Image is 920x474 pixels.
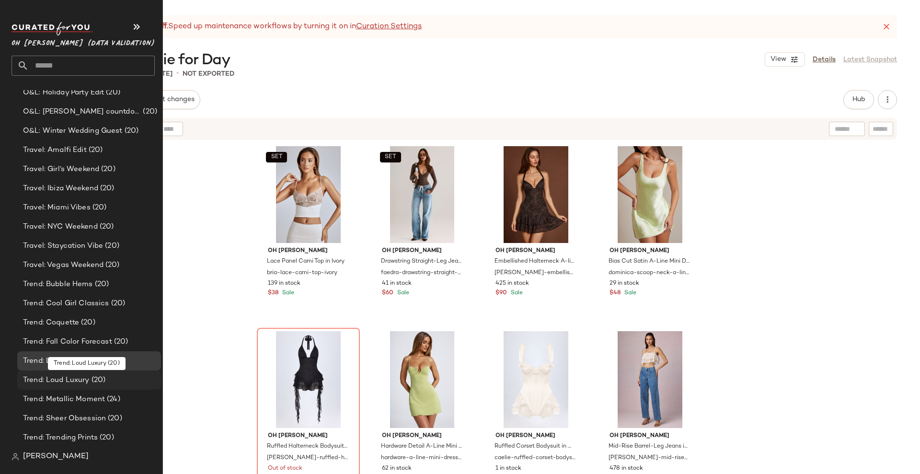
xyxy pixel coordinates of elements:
[106,413,122,424] span: (20)
[380,152,401,162] button: SET
[852,96,865,104] span: Hub
[23,356,102,367] span: Trend: Lingerie for Day
[23,126,123,137] span: O&L: Winter Wedding Guest
[843,90,874,109] button: Hub
[109,298,126,309] span: (20)
[123,126,139,137] span: (20)
[384,154,396,161] span: SET
[381,454,462,462] span: hardware-a-line-mini-dress-olive-green
[765,52,805,67] button: View
[99,164,115,175] span: (20)
[495,432,576,440] span: Oh [PERSON_NAME]
[382,289,393,298] span: $60
[23,394,105,405] span: Trend: Metallic Moment
[23,298,109,309] span: Trend: Cool Girl Classics
[23,241,103,252] span: Travel: Staycation Vibe
[382,247,463,255] span: Oh [PERSON_NAME]
[609,432,690,440] span: Oh [PERSON_NAME]
[770,56,786,63] span: View
[98,432,114,443] span: (20)
[609,289,621,298] span: $48
[266,152,287,162] button: SET
[98,183,115,194] span: (20)
[609,257,690,266] span: Bias Cut Satin A-Line Mini Dress in [GEOGRAPHIC_DATA]
[23,451,89,462] span: [PERSON_NAME]
[494,269,575,277] span: [PERSON_NAME]-embellished-halterneck-a-line-mini-dress-in-snake-hotfix
[488,331,584,428] img: caelie-ruffled-corset-bodysuit-white_1_25092208338.jpg
[609,279,639,288] span: 29 in stock
[93,279,109,290] span: (20)
[268,432,349,440] span: Oh [PERSON_NAME]
[395,290,409,296] span: Sale
[103,260,120,271] span: (20)
[267,257,345,266] span: Lace Panel Cami Top in Ivory
[112,336,128,347] span: (20)
[488,146,584,243] img: costanza-embellished-halterneck-a-line-mini-dress-in-snake-hotfix_1_250916023156.jpg
[609,464,643,473] span: 478 in stock
[23,260,103,271] span: Travel: Vegas Weekend
[23,183,98,194] span: Travel: Ibiza Weekend
[176,68,179,80] span: •
[105,394,120,405] span: (24)
[609,442,690,451] span: Mid-Rise Barrel-Leg Jeans in Mid-Blue Wash
[268,247,349,255] span: Oh [PERSON_NAME]
[260,146,356,243] img: 8084-8085-Ivory_Bria_Sofie_13.jpg
[23,317,79,328] span: Trend: Coquette
[609,247,690,255] span: Oh [PERSON_NAME]
[23,279,93,290] span: Trend: Bubble Hems
[267,442,348,451] span: Ruffled Halterneck Bodysuit in Black
[102,356,118,367] span: (20)
[494,454,575,462] span: caelie-ruffled-corset-bodysuit-white
[381,257,462,266] span: Drawstring Straight-Leg Jeans in [GEOGRAPHIC_DATA]
[23,432,98,443] span: Trend: Trending Prints
[382,464,412,473] span: 62 in stock
[509,290,523,296] span: Sale
[11,453,19,461] img: svg%3e
[141,106,157,117] span: (20)
[382,432,463,440] span: Oh [PERSON_NAME]
[87,145,103,156] span: (20)
[622,290,636,296] span: Sale
[270,154,282,161] span: SET
[23,106,141,117] span: O&L: [PERSON_NAME] countdown
[374,146,471,243] img: faedra-drawstring-straight-leg-jeans-in-mid-wash_1_250902082316.jpg
[133,90,200,109] button: Request changes
[103,241,119,252] span: (20)
[374,331,471,428] img: 9888-OliveGreen_5.jpg
[495,247,576,255] span: Oh [PERSON_NAME]
[381,269,462,277] span: faedra-drawstring-straight-leg-jeans-in-mid-wash
[23,221,98,232] span: Travel: NYC Weekend
[813,55,836,65] a: Details
[267,454,348,462] span: [PERSON_NAME]-ruffled-halterneck-bodysuit-black
[602,146,698,243] img: 7428_8_Dominica-Lime-Scoop-Neck-Aline-Mini-Dress.jpg
[268,279,300,288] span: 139 in stock
[23,145,87,156] span: Travel: Amalfi Edit
[79,317,95,328] span: (20)
[260,331,356,428] img: kristena-ruffled-halterneck-bodysuit-black_1_250327072245.jpg
[381,442,462,451] span: Hardware Detail A-Line Mini Dress in [PERSON_NAME]
[23,164,99,175] span: Travel: Girl’s Weekend
[98,221,114,232] span: (20)
[280,290,294,296] span: Sale
[90,375,106,386] span: (20)
[382,279,412,288] span: 41 in stock
[104,87,120,98] span: (20)
[609,269,690,277] span: dominica-scoop-neck-a-line-mini-dress-lime
[75,51,230,70] span: Trend: Lingerie for Day
[138,96,194,104] span: Request changes
[23,202,91,213] span: Travel: Miami Vibes
[268,464,302,473] span: Out of stock
[91,202,107,213] span: (20)
[495,464,521,473] span: 1 in stock
[495,289,507,298] span: $90
[67,21,422,33] div: Speed up maintenance workflows by turning it on in
[11,22,93,35] img: cfy_white_logo.C9jOOHJF.svg
[494,442,575,451] span: Ruffled Corset Bodysuit in White
[267,269,337,277] span: bria-lace-cami-top-ivory
[268,289,278,298] span: $38
[11,33,155,50] span: Oh [PERSON_NAME] (Data Validation)
[23,87,104,98] span: O&L: Holiday Party Edit
[23,413,106,424] span: Trend: Sheer Obsession
[494,257,575,266] span: Embellished Halterneck A-line Mini Dress in Snake Hotfix
[602,331,698,428] img: bobbi-mid-rise-barrel-leg-jeans-mid-blue-wash_1_250515051734.jpg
